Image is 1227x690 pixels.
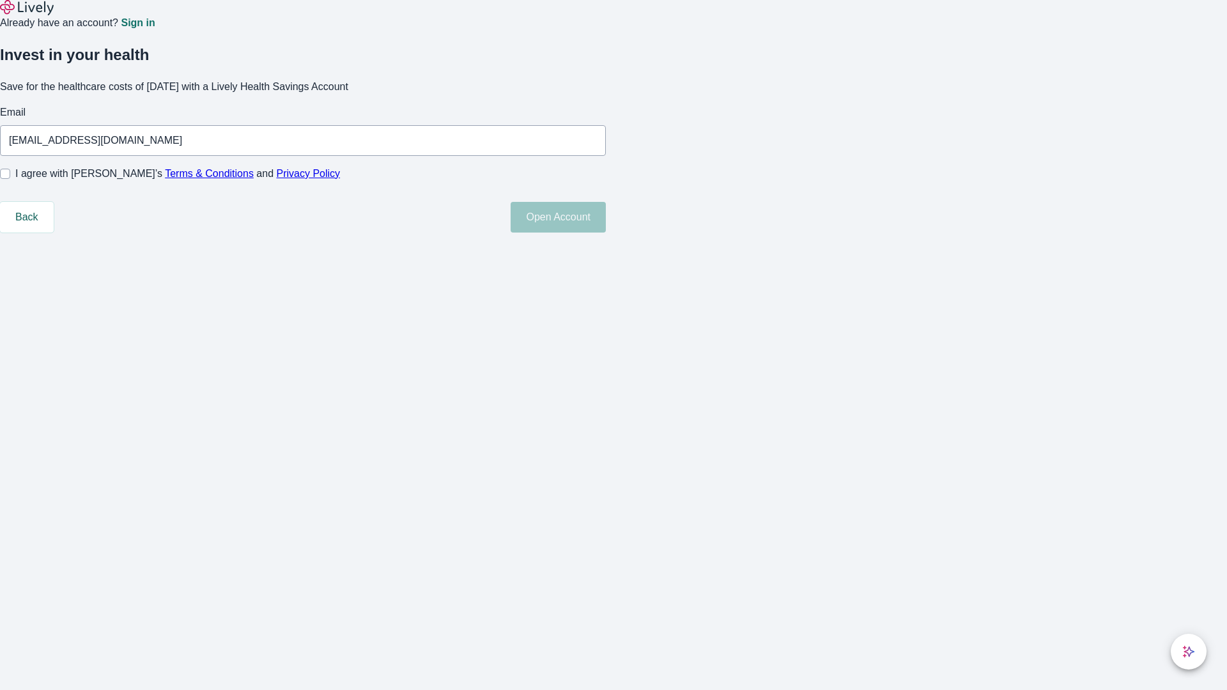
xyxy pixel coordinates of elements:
a: Terms & Conditions [165,168,254,179]
a: Sign in [121,18,155,28]
a: Privacy Policy [277,168,341,179]
svg: Lively AI Assistant [1182,645,1195,658]
span: I agree with [PERSON_NAME]’s and [15,166,340,181]
button: chat [1171,634,1207,670]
